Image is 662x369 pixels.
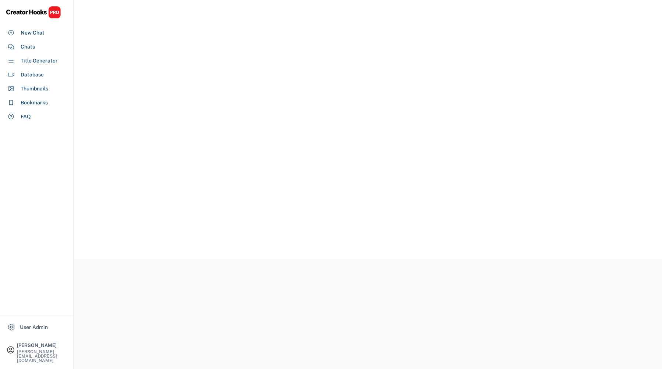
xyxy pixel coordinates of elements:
div: Thumbnails [21,85,48,93]
img: CHPRO%20Logo.svg [6,6,61,19]
div: [PERSON_NAME][EMAIL_ADDRESS][DOMAIN_NAME] [17,350,67,363]
div: [PERSON_NAME] [17,343,67,348]
div: User Admin [20,323,48,331]
div: FAQ [21,113,31,121]
div: Chats [21,43,35,51]
div: Title Generator [21,57,58,65]
div: Bookmarks [21,99,48,107]
div: Database [21,71,44,79]
div: New Chat [21,29,45,37]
